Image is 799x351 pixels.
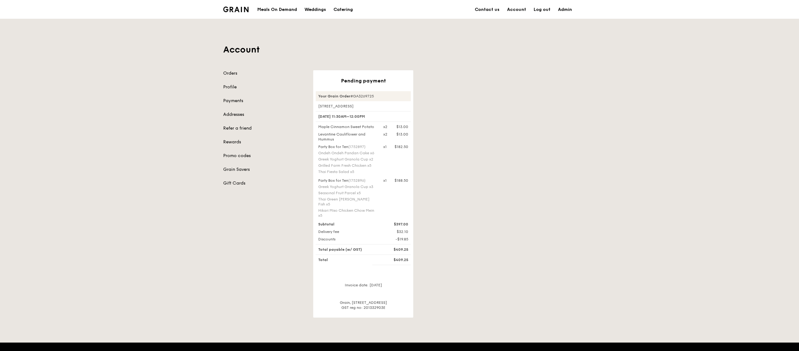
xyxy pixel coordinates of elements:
[318,197,376,207] div: Thai Green [PERSON_NAME] Fish x5
[314,257,379,262] div: Total
[304,0,326,19] div: Weddings
[396,124,408,129] div: $13.00
[223,111,306,118] a: Addresses
[223,44,576,55] h1: Account
[334,0,353,19] div: Catering
[383,124,387,129] div: x2
[316,91,411,101] div: #GA3269725
[503,0,530,19] a: Account
[223,98,306,104] a: Payments
[316,78,411,84] div: Pending payment
[318,178,376,183] div: Party Box for Ten
[383,178,387,183] div: x1
[318,151,376,156] div: Ondeh Ondeh Pandan Cake x6
[318,184,376,189] div: Greek Yoghurt Granola Cup x3
[314,229,379,234] div: Delivery fee
[223,70,306,77] a: Orders
[223,125,306,131] a: Refer a friend
[223,153,306,159] a: Promo codes
[314,237,379,242] div: Discounts
[318,169,376,174] div: Thai Fiesta Salad x5
[379,257,412,262] div: $409.25
[379,247,412,252] div: $409.25
[396,132,408,137] div: $13.00
[316,283,411,293] div: Invoice date: [DATE]
[316,104,411,109] div: [STREET_ADDRESS]
[379,237,412,242] div: -$19.85
[314,124,379,129] div: Maple Cinnamon Sweet Potato
[379,222,412,227] div: $397.00
[316,111,411,122] div: [DATE] 11:30AM–12:00PM
[223,84,306,90] a: Profile
[348,178,365,183] span: (1752896)
[223,139,306,145] a: Rewards
[394,178,408,183] div: $188.50
[330,0,357,19] a: Catering
[318,208,376,218] div: Hikari Miso Chicken Chow Mein x5
[316,300,411,310] div: Grain, [STREET_ADDRESS] GST reg no: 201332903E
[318,190,376,195] div: Seasonal Fruit Parcel x5
[314,132,379,142] div: Levantine Cauliflower and Hummus
[348,145,365,149] span: (1752897)
[318,247,362,252] span: Total payable (w/ GST)
[554,0,576,19] a: Admin
[223,7,249,12] img: Grain
[223,166,306,173] a: Grain Savers
[301,0,330,19] a: Weddings
[318,163,376,168] div: Grilled Farm Fresh Chicken x5
[394,144,408,149] div: $182.50
[383,144,387,149] div: x1
[379,229,412,234] div: $32.10
[471,0,503,19] a: Contact us
[530,0,554,19] a: Log out
[383,132,387,137] div: x2
[318,157,376,162] div: Greek Yoghurt Granola Cup x2
[223,180,306,186] a: Gift Cards
[318,144,376,149] div: Party Box for Ten
[314,222,379,227] div: Subtotal
[318,94,350,98] strong: Your Grain Order
[257,0,297,19] div: Meals On Demand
